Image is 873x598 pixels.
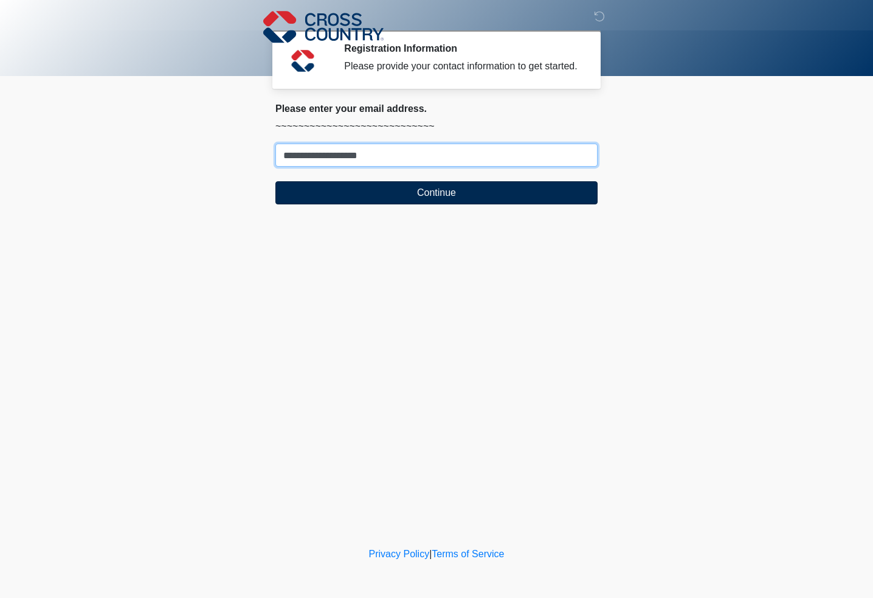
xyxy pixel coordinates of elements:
[275,119,598,134] p: ~~~~~~~~~~~~~~~~~~~~~~~~~~~~
[275,103,598,114] h2: Please enter your email address.
[285,43,321,79] img: Agent Avatar
[432,549,504,559] a: Terms of Service
[429,549,432,559] a: |
[344,59,579,74] div: Please provide your contact information to get started.
[369,549,430,559] a: Privacy Policy
[263,9,384,44] img: Cross Country Logo
[275,181,598,204] button: Continue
